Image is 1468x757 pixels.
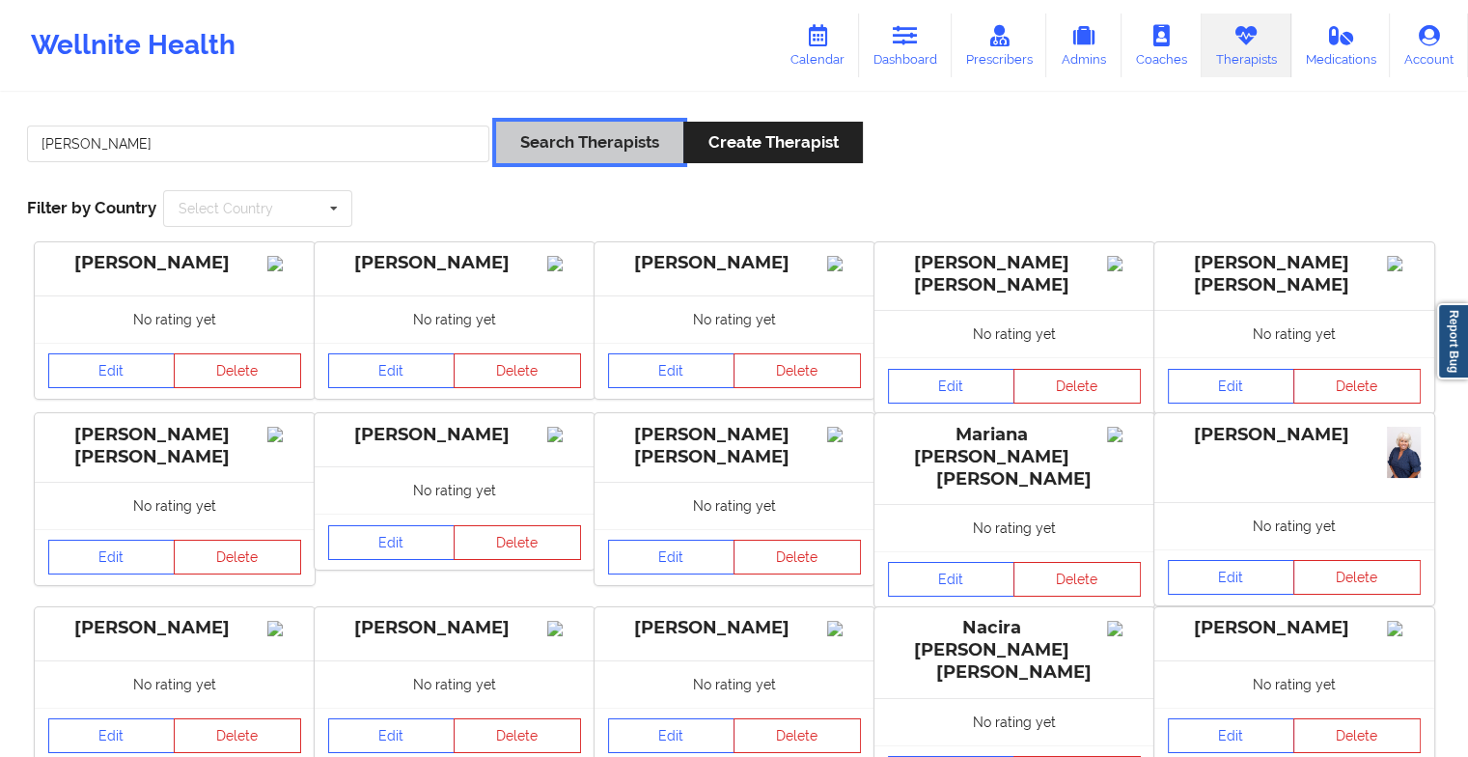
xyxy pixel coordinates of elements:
[27,126,489,162] input: Search Keywords
[1390,14,1468,77] a: Account
[1437,303,1468,379] a: Report Bug
[608,540,735,575] a: Edit
[1168,252,1421,296] div: [PERSON_NAME] [PERSON_NAME]
[1168,424,1421,446] div: [PERSON_NAME]
[1154,660,1434,708] div: No rating yet
[734,718,861,753] button: Delete
[608,252,861,274] div: [PERSON_NAME]
[1046,14,1122,77] a: Admins
[48,718,176,753] a: Edit
[27,198,156,217] span: Filter by Country
[874,504,1154,551] div: No rating yet
[315,466,595,514] div: No rating yet
[48,353,176,388] a: Edit
[1107,256,1141,271] img: Image%2Fplaceholer-image.png
[267,621,301,636] img: Image%2Fplaceholer-image.png
[1387,256,1421,271] img: Image%2Fplaceholer-image.png
[328,617,581,639] div: [PERSON_NAME]
[35,295,315,343] div: No rating yet
[328,252,581,274] div: [PERSON_NAME]
[174,718,301,753] button: Delete
[328,353,456,388] a: Edit
[776,14,859,77] a: Calendar
[827,621,861,636] img: Image%2Fplaceholer-image.png
[888,424,1141,491] div: Mariana [PERSON_NAME] [PERSON_NAME]
[1107,427,1141,442] img: Image%2Fplaceholer-image.png
[608,353,735,388] a: Edit
[547,256,581,271] img: Image%2Fplaceholer-image.png
[267,427,301,442] img: Image%2Fplaceholer-image.png
[48,424,301,468] div: [PERSON_NAME] [PERSON_NAME]
[595,295,874,343] div: No rating yet
[496,122,683,163] button: Search Therapists
[595,482,874,529] div: No rating yet
[454,525,581,560] button: Delete
[1291,14,1391,77] a: Medications
[888,369,1015,404] a: Edit
[1168,617,1421,639] div: [PERSON_NAME]
[874,698,1154,745] div: No rating yet
[35,482,315,529] div: No rating yet
[1107,621,1141,636] img: Image%2Fplaceholer-image.png
[827,256,861,271] img: Image%2Fplaceholer-image.png
[1154,310,1434,357] div: No rating yet
[608,424,861,468] div: [PERSON_NAME] [PERSON_NAME]
[827,427,861,442] img: Image%2Fplaceholer-image.png
[1154,502,1434,549] div: No rating yet
[1202,14,1291,77] a: Therapists
[174,353,301,388] button: Delete
[683,122,862,163] button: Create Therapist
[1387,621,1421,636] img: Image%2Fplaceholer-image.png
[1168,560,1295,595] a: Edit
[859,14,952,77] a: Dashboard
[35,660,315,708] div: No rating yet
[48,540,176,575] a: Edit
[1168,718,1295,753] a: Edit
[328,525,456,560] a: Edit
[1387,427,1421,478] img: 1f2ce8f5-b9c3-4a8c-b61e-b41a611dbee1_Laurie_Headshot_9_25.png
[1122,14,1202,77] a: Coaches
[888,252,1141,296] div: [PERSON_NAME] [PERSON_NAME]
[1293,369,1421,404] button: Delete
[547,621,581,636] img: Image%2Fplaceholer-image.png
[1013,562,1141,597] button: Delete
[328,424,581,446] div: [PERSON_NAME]
[1013,369,1141,404] button: Delete
[874,310,1154,357] div: No rating yet
[734,540,861,575] button: Delete
[315,660,595,708] div: No rating yet
[1293,718,1421,753] button: Delete
[48,252,301,274] div: [PERSON_NAME]
[454,718,581,753] button: Delete
[888,562,1015,597] a: Edit
[608,617,861,639] div: [PERSON_NAME]
[888,617,1141,684] div: Nacira [PERSON_NAME] [PERSON_NAME]
[328,718,456,753] a: Edit
[547,427,581,442] img: Image%2Fplaceholer-image.png
[1168,369,1295,404] a: Edit
[608,718,735,753] a: Edit
[952,14,1047,77] a: Prescribers
[734,353,861,388] button: Delete
[315,295,595,343] div: No rating yet
[595,660,874,708] div: No rating yet
[454,353,581,388] button: Delete
[174,540,301,575] button: Delete
[267,256,301,271] img: Image%2Fplaceholer-image.png
[1293,560,1421,595] button: Delete
[179,202,273,215] div: Select Country
[48,617,301,639] div: [PERSON_NAME]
